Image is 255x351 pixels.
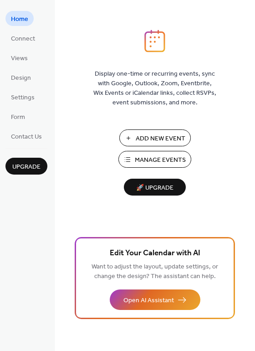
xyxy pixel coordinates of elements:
[5,70,36,85] a: Design
[12,162,41,172] span: Upgrade
[92,261,218,283] span: Want to adjust the layout, update settings, or change the design? The assistant can help.
[5,129,47,144] a: Contact Us
[110,247,200,260] span: Edit Your Calendar with AI
[124,179,186,196] button: 🚀 Upgrade
[119,129,191,146] button: Add New Event
[11,73,31,83] span: Design
[11,54,28,63] span: Views
[11,15,28,24] span: Home
[135,155,186,165] span: Manage Events
[5,50,33,65] a: Views
[5,158,47,175] button: Upgrade
[5,109,31,124] a: Form
[118,151,191,168] button: Manage Events
[136,134,185,144] span: Add New Event
[5,89,40,104] a: Settings
[11,113,25,122] span: Form
[11,132,42,142] span: Contact Us
[129,182,180,194] span: 🚀 Upgrade
[144,30,165,52] img: logo_icon.svg
[93,69,216,108] span: Display one-time or recurring events, sync with Google, Outlook, Zoom, Eventbrite, Wix Events or ...
[110,289,200,310] button: Open AI Assistant
[5,11,34,26] a: Home
[123,296,174,305] span: Open AI Assistant
[11,34,35,44] span: Connect
[5,31,41,46] a: Connect
[11,93,35,103] span: Settings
